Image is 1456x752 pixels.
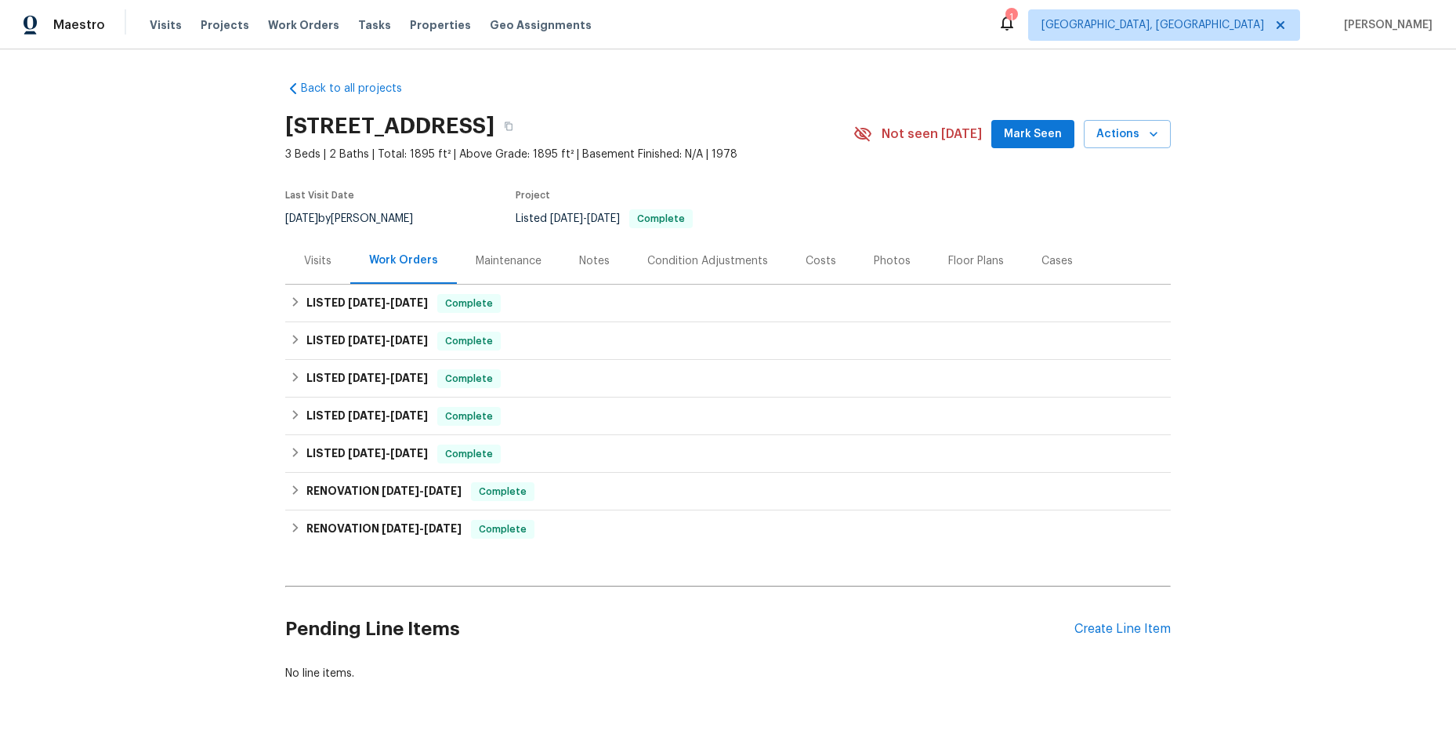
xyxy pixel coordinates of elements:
[991,120,1074,149] button: Mark Seen
[1084,120,1171,149] button: Actions
[390,297,428,308] span: [DATE]
[439,296,499,311] span: Complete
[473,484,533,500] span: Complete
[490,17,592,33] span: Geo Assignments
[304,253,331,269] div: Visits
[285,322,1171,360] div: LISTED [DATE]-[DATE]Complete
[410,17,471,33] span: Properties
[439,333,499,349] span: Complete
[882,126,982,142] span: Not seen [DATE]
[390,448,428,459] span: [DATE]
[306,407,428,426] h6: LISTED
[306,294,428,313] h6: LISTED
[285,191,354,200] span: Last Visit Date
[516,213,693,224] span: Listed
[306,482,462,501] h6: RENOVATION
[285,360,1171,398] div: LISTED [DATE]-[DATE]Complete
[382,485,419,496] span: [DATE]
[306,445,428,463] h6: LISTED
[285,473,1171,510] div: RENOVATION [DATE]-[DATE]Complete
[579,253,610,269] div: Notes
[1096,125,1158,144] span: Actions
[348,372,428,383] span: -
[587,213,620,224] span: [DATE]
[1041,253,1073,269] div: Cases
[948,253,1004,269] div: Floor Plans
[647,253,768,269] div: Condition Adjustments
[806,253,836,269] div: Costs
[285,435,1171,473] div: LISTED [DATE]-[DATE]Complete
[874,253,911,269] div: Photos
[285,209,432,228] div: by [PERSON_NAME]
[382,485,462,496] span: -
[494,112,523,140] button: Copy Address
[285,118,494,134] h2: [STREET_ADDRESS]
[201,17,249,33] span: Projects
[306,332,428,351] h6: LISTED
[306,369,428,388] h6: LISTED
[285,666,1171,681] div: No line items.
[382,523,419,534] span: [DATE]
[439,371,499,387] span: Complete
[348,297,386,308] span: [DATE]
[53,17,105,33] span: Maestro
[285,593,1074,666] h2: Pending Line Items
[285,81,436,96] a: Back to all projects
[348,297,428,308] span: -
[348,448,386,459] span: [DATE]
[476,253,541,269] div: Maintenance
[631,214,691,223] span: Complete
[1041,17,1264,33] span: [GEOGRAPHIC_DATA], [GEOGRAPHIC_DATA]
[1338,17,1432,33] span: [PERSON_NAME]
[348,410,386,421] span: [DATE]
[424,523,462,534] span: [DATE]
[550,213,583,224] span: [DATE]
[382,523,462,534] span: -
[424,485,462,496] span: [DATE]
[348,410,428,421] span: -
[348,448,428,459] span: -
[1074,622,1171,637] div: Create Line Item
[150,17,182,33] span: Visits
[369,252,438,268] div: Work Orders
[348,335,386,346] span: [DATE]
[348,372,386,383] span: [DATE]
[390,410,428,421] span: [DATE]
[285,285,1171,322] div: LISTED [DATE]-[DATE]Complete
[285,213,318,224] span: [DATE]
[348,335,428,346] span: -
[439,409,499,424] span: Complete
[285,398,1171,435] div: LISTED [DATE]-[DATE]Complete
[268,17,339,33] span: Work Orders
[285,147,853,162] span: 3 Beds | 2 Baths | Total: 1895 ft² | Above Grade: 1895 ft² | Basement Finished: N/A | 1978
[473,521,533,537] span: Complete
[285,510,1171,548] div: RENOVATION [DATE]-[DATE]Complete
[390,335,428,346] span: [DATE]
[550,213,620,224] span: -
[390,372,428,383] span: [DATE]
[516,191,550,200] span: Project
[1005,9,1016,25] div: 1
[1004,125,1062,144] span: Mark Seen
[358,20,391,31] span: Tasks
[439,446,499,462] span: Complete
[306,520,462,539] h6: RENOVATION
